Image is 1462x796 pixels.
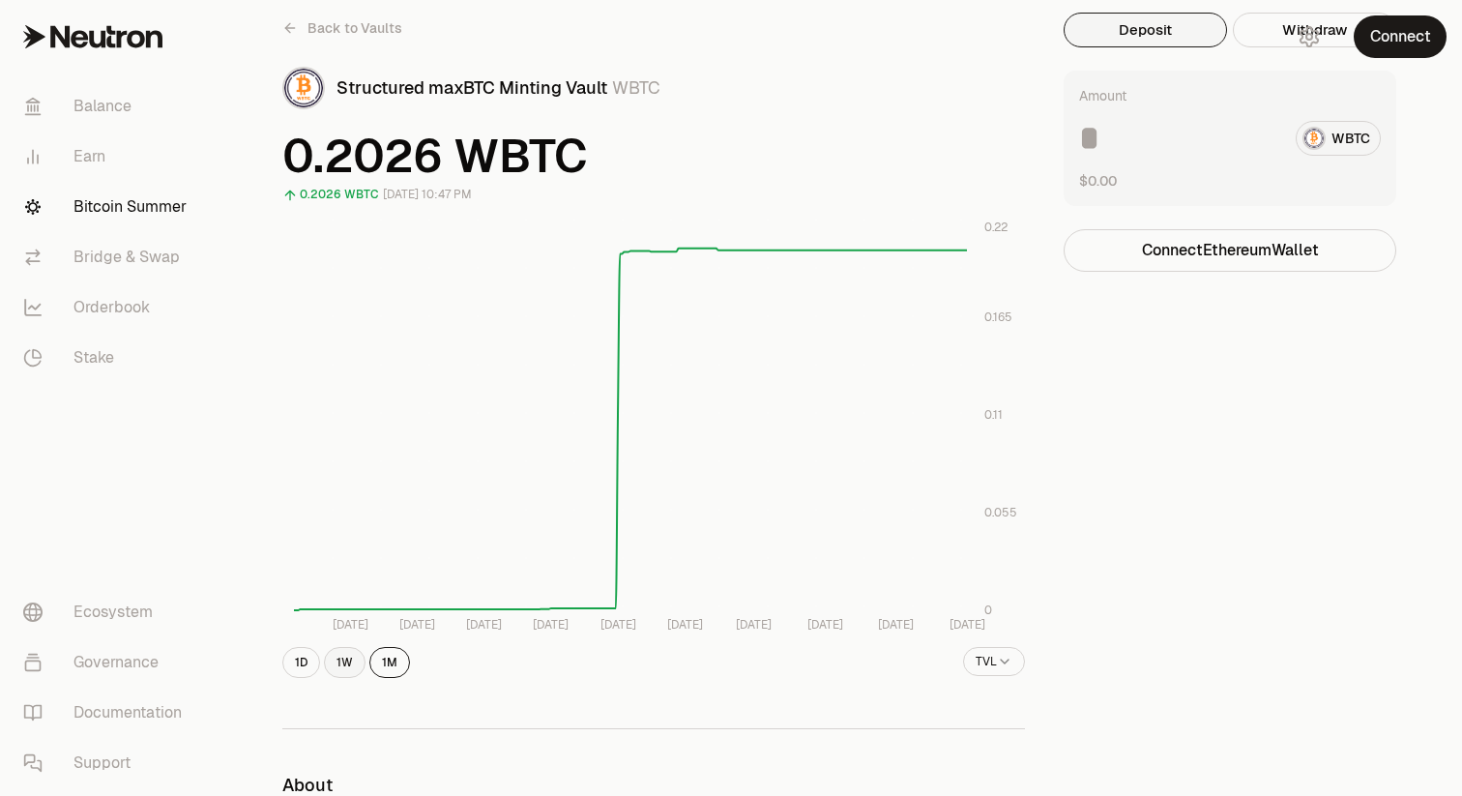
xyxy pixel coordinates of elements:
[984,220,1008,235] tspan: 0.22
[8,587,209,637] a: Ecosystem
[383,184,472,206] div: [DATE] 10:47 PM
[8,282,209,333] a: Orderbook
[369,647,410,678] button: 1M
[963,647,1025,676] button: TVL
[878,617,914,633] tspan: [DATE]
[984,310,1012,325] tspan: 0.165
[1064,229,1396,272] button: ConnectEthereumWallet
[8,232,209,282] a: Bridge & Swap
[8,132,209,182] a: Earn
[324,647,365,678] button: 1W
[282,776,1025,795] h3: About
[8,738,209,788] a: Support
[307,18,402,38] span: Back to Vaults
[336,76,607,99] span: Structured maxBTC Minting Vault
[8,81,209,132] a: Balance
[807,617,843,633] tspan: [DATE]
[533,617,569,633] tspan: [DATE]
[736,617,772,633] tspan: [DATE]
[282,647,320,678] button: 1D
[399,617,435,633] tspan: [DATE]
[333,617,368,633] tspan: [DATE]
[8,333,209,383] a: Stake
[600,617,636,633] tspan: [DATE]
[282,133,1025,179] span: 0.2026 WBTC
[1233,13,1396,47] button: Withdraw
[950,617,985,633] tspan: [DATE]
[466,617,502,633] tspan: [DATE]
[1354,15,1447,58] button: Connect
[8,637,209,688] a: Governance
[984,505,1017,520] tspan: 0.055
[1079,171,1117,191] button: $0.00
[300,184,379,206] div: 0.2026 WBTC
[612,76,660,99] span: WBTC
[284,69,323,107] img: WBTC Logo
[8,688,209,738] a: Documentation
[984,603,992,618] tspan: 0
[1079,86,1126,105] div: Amount
[282,13,402,44] a: Back to Vaults
[667,617,703,633] tspan: [DATE]
[984,407,1003,423] tspan: 0.11
[8,182,209,232] a: Bitcoin Summer
[1064,13,1227,47] button: Deposit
